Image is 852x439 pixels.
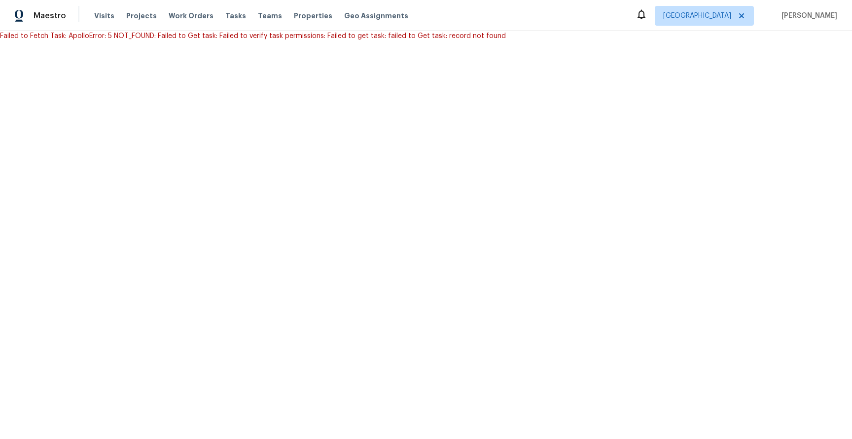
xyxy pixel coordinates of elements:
span: Work Orders [169,11,213,21]
span: Maestro [34,11,66,21]
span: Tasks [225,12,246,19]
span: [PERSON_NAME] [778,11,837,21]
span: Properties [294,11,332,21]
span: Geo Assignments [344,11,408,21]
span: [GEOGRAPHIC_DATA] [663,11,731,21]
span: Visits [94,11,114,21]
span: Teams [258,11,282,21]
span: Projects [126,11,157,21]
